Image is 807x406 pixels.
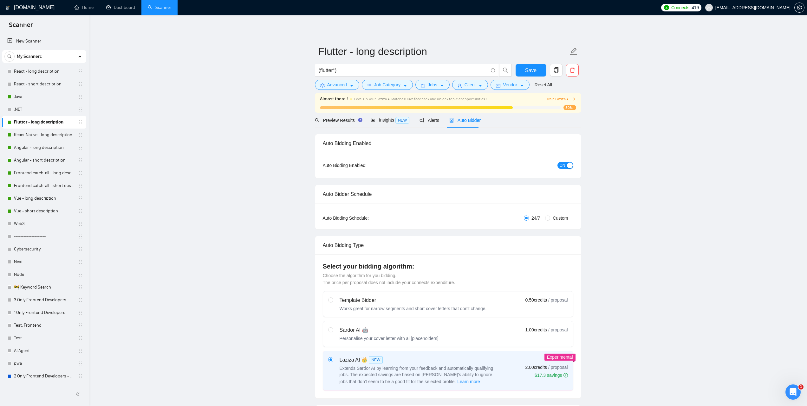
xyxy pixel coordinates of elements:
span: Advanced [327,81,347,88]
span: caret-down [520,83,524,88]
span: notification [420,118,424,123]
span: holder [78,374,83,379]
span: / proposal [548,327,568,333]
span: ON [560,162,565,169]
div: Sardor AI 🤖 [340,326,439,334]
span: holder [78,209,83,214]
div: Personalise your cover letter with ai [placeholders] [340,335,439,342]
a: Test [14,332,74,344]
button: search [499,64,512,77]
span: holder [78,183,83,188]
span: Save [525,66,537,74]
span: 80% [563,105,576,110]
a: New Prompt: React - long description [14,383,74,395]
input: Search Freelance Jobs... [319,66,488,74]
span: caret-down [478,83,483,88]
span: Job Category [374,81,400,88]
span: Connects: [671,4,690,11]
span: My Scanners [17,50,42,63]
a: React - short description [14,78,74,90]
span: 419 [692,4,699,11]
div: Auto Bidding Type [323,236,573,254]
div: Auto Bidding Enabled [323,134,573,152]
button: idcardVendorcaret-down [491,80,529,90]
span: robot [449,118,454,123]
span: setting [795,5,804,10]
a: Vue - long description [14,192,74,205]
span: holder [78,94,83,99]
a: 1.Only Frontend Developers [14,306,74,319]
li: New Scanner [2,35,86,48]
img: upwork-logo.png [664,5,669,10]
span: NEW [369,356,383,363]
span: Client [465,81,476,88]
button: Laziza AI NEWExtends Sardor AI by learning from your feedback and automatically qualifying jobs. ... [457,378,480,385]
button: settingAdvancedcaret-down [315,80,359,90]
span: 2.00 credits [525,364,547,371]
span: Alerts [420,118,439,123]
span: 1.00 credits [525,326,547,333]
span: holder [78,234,83,239]
span: caret-down [349,83,354,88]
span: Level Up Your Laziza AI Matches! Give feedback and unlock top-tier opportunities ! [354,97,487,101]
h4: Select your bidding algorithm: [323,262,573,271]
span: holder [78,82,83,87]
span: holder [78,69,83,74]
a: Frontend catch-all - short description [14,179,74,192]
a: React Native - long description [14,129,74,141]
span: 24/7 [529,215,543,222]
div: Auto Bidding Schedule: [323,215,406,222]
button: delete [566,64,579,77]
a: Frontend catch-all - long description [14,167,74,179]
a: homeHome [75,5,94,10]
a: 3.Only Frontend Developers - unspecified [14,294,74,306]
span: caret-down [403,83,407,88]
span: holder [78,323,83,328]
a: Angular - long description [14,141,74,154]
a: New Scanner [7,35,81,48]
span: Extends Sardor AI by learning from your feedback and automatically qualifying jobs. The expected ... [340,366,493,384]
a: Test: Frontend [14,319,74,332]
button: userClientcaret-down [452,80,488,90]
span: area-chart [371,118,375,122]
div: Template Bidder [340,296,487,304]
span: bars [367,83,372,88]
span: holder [78,297,83,303]
a: pwa [14,357,74,370]
div: Auto Bidder Schedule [323,185,573,203]
div: Tooltip anchor [357,117,363,123]
span: holder [78,145,83,150]
span: user [458,83,462,88]
span: holder [78,132,83,137]
a: setting [794,5,804,10]
span: holder [78,336,83,341]
span: Almost there ! [320,96,348,103]
span: Insights [371,117,409,123]
span: info-circle [491,68,495,72]
span: Auto Bidder [449,118,481,123]
span: holder [78,285,83,290]
span: / proposal [548,364,568,370]
span: holder [78,361,83,366]
div: $17.3 savings [535,372,568,378]
a: searchScanner [148,5,171,10]
button: Save [516,64,546,77]
a: 2.Only Frontend Developers - Agencies - alerts [14,370,74,383]
span: holder [78,196,83,201]
img: logo [5,3,10,13]
a: Next [14,256,74,268]
span: edit [569,47,578,56]
span: holder [78,158,83,163]
span: holder [78,247,83,252]
span: search [5,54,14,59]
span: Train Laziza AI [547,96,576,102]
a: Web3 [14,217,74,230]
span: delete [566,67,578,73]
span: holder [78,348,83,353]
input: Scanner name... [318,43,568,59]
a: Java [14,90,74,103]
div: Auto Bidding Enabled: [323,162,406,169]
span: idcard [496,83,500,88]
span: 0.50 credits [525,296,547,303]
a: React - long description [14,65,74,78]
